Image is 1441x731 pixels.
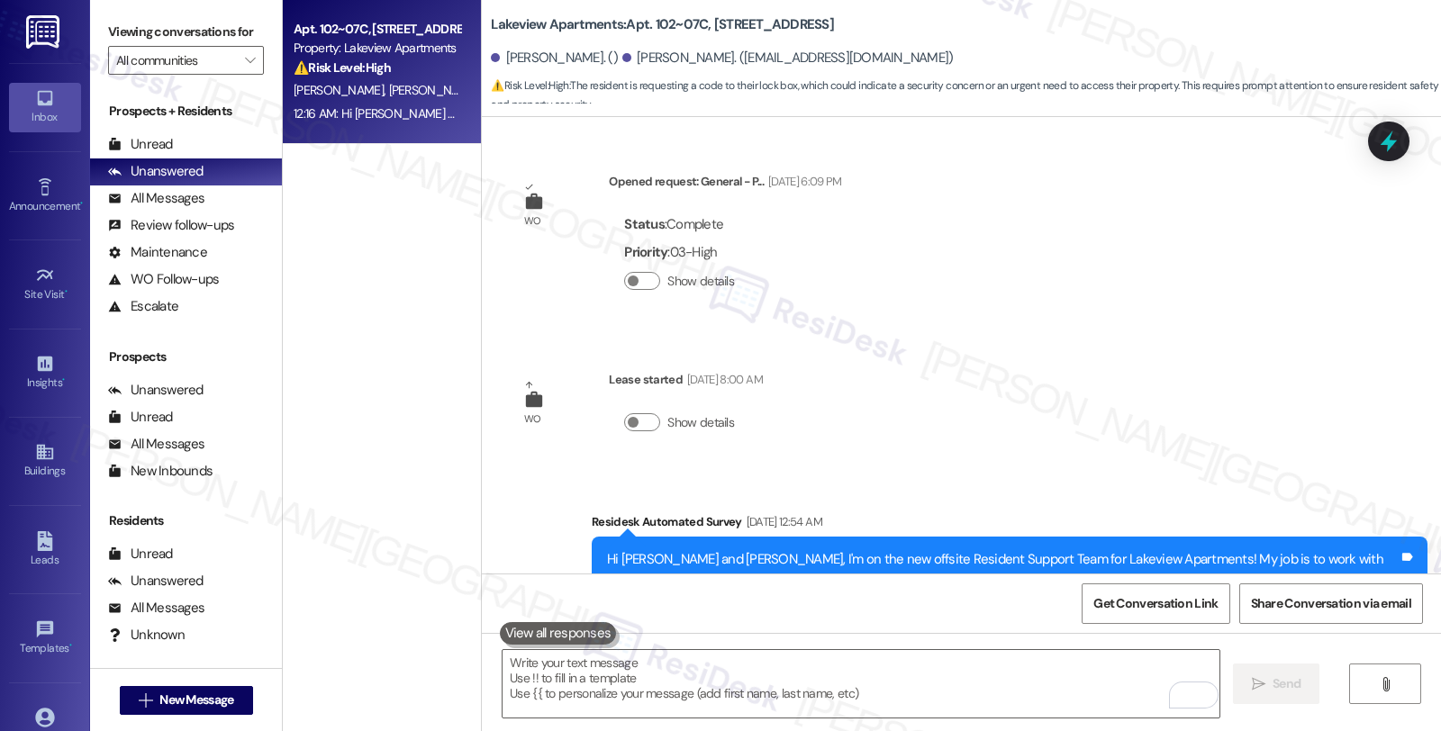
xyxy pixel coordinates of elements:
[609,370,762,395] div: Lease started
[139,693,152,708] i: 
[294,82,389,98] span: [PERSON_NAME]
[764,172,842,191] div: [DATE] 6:09 PM
[683,370,763,389] div: [DATE] 8:00 AM
[491,15,834,34] b: Lakeview Apartments: Apt. 102~07C, [STREET_ADDRESS]
[609,172,841,197] div: Opened request: General - P...
[667,413,734,432] label: Show details
[108,572,204,591] div: Unanswered
[9,437,81,485] a: Buildings
[245,53,255,68] i: 
[294,20,460,39] div: Apt. 102~07C, [STREET_ADDRESS]
[159,690,233,709] span: New Message
[108,162,204,181] div: Unanswered
[1239,583,1423,624] button: Share Conversation via email
[65,285,68,298] span: •
[1379,677,1392,691] i: 
[90,347,282,366] div: Prospects
[108,297,178,316] div: Escalate
[90,102,282,121] div: Prospects + Residents
[108,435,204,454] div: All Messages
[108,189,204,208] div: All Messages
[622,49,954,68] div: [PERSON_NAME]. ([EMAIL_ADDRESS][DOMAIN_NAME])
[491,49,618,68] div: [PERSON_NAME]. ()
[62,374,65,386] span: •
[624,215,665,233] b: Status
[667,272,734,291] label: Show details
[294,39,460,58] div: Property: Lakeview Apartments
[108,243,207,262] div: Maintenance
[69,639,72,652] span: •
[80,197,83,210] span: •
[389,82,479,98] span: [PERSON_NAME]
[624,211,741,239] div: : Complete
[108,462,213,481] div: New Inbounds
[503,650,1219,717] textarea: To enrich screen reader interactions, please activate Accessibility in Grammarly extension settings
[9,526,81,574] a: Leads
[491,77,1441,115] span: : The resident is requesting a code to their lock box, which could indicate a security concern or...
[607,550,1399,627] div: Hi [PERSON_NAME] and [PERSON_NAME], I'm on the new offsite Resident Support Team for Lakeview Apa...
[1082,583,1229,624] button: Get Conversation Link
[108,381,204,400] div: Unanswered
[1093,594,1218,613] span: Get Conversation Link
[108,18,264,46] label: Viewing conversations for
[108,545,173,564] div: Unread
[624,243,667,261] b: Priority
[108,599,204,618] div: All Messages
[9,260,81,309] a: Site Visit •
[1273,674,1301,693] span: Send
[108,626,185,645] div: Unknown
[9,83,81,131] a: Inbox
[1233,663,1320,704] button: Send
[116,46,235,75] input: All communities
[1251,594,1411,613] span: Share Conversation via email
[9,614,81,663] a: Templates •
[524,410,541,429] div: WO
[624,239,741,266] div: : 03-High
[9,348,81,397] a: Insights •
[592,512,1427,537] div: Residesk Automated Survey
[90,511,282,530] div: Residents
[491,78,568,93] strong: ⚠️ Risk Level: High
[108,270,219,289] div: WO Follow-ups
[524,212,541,230] div: WO
[294,59,391,76] strong: ⚠️ Risk Level: High
[1252,677,1265,691] i: 
[26,15,63,49] img: ResiDesk Logo
[108,135,173,154] div: Unread
[742,512,822,531] div: [DATE] 12:54 AM
[108,216,234,235] div: Review follow-ups
[108,408,173,427] div: Unread
[120,686,253,715] button: New Message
